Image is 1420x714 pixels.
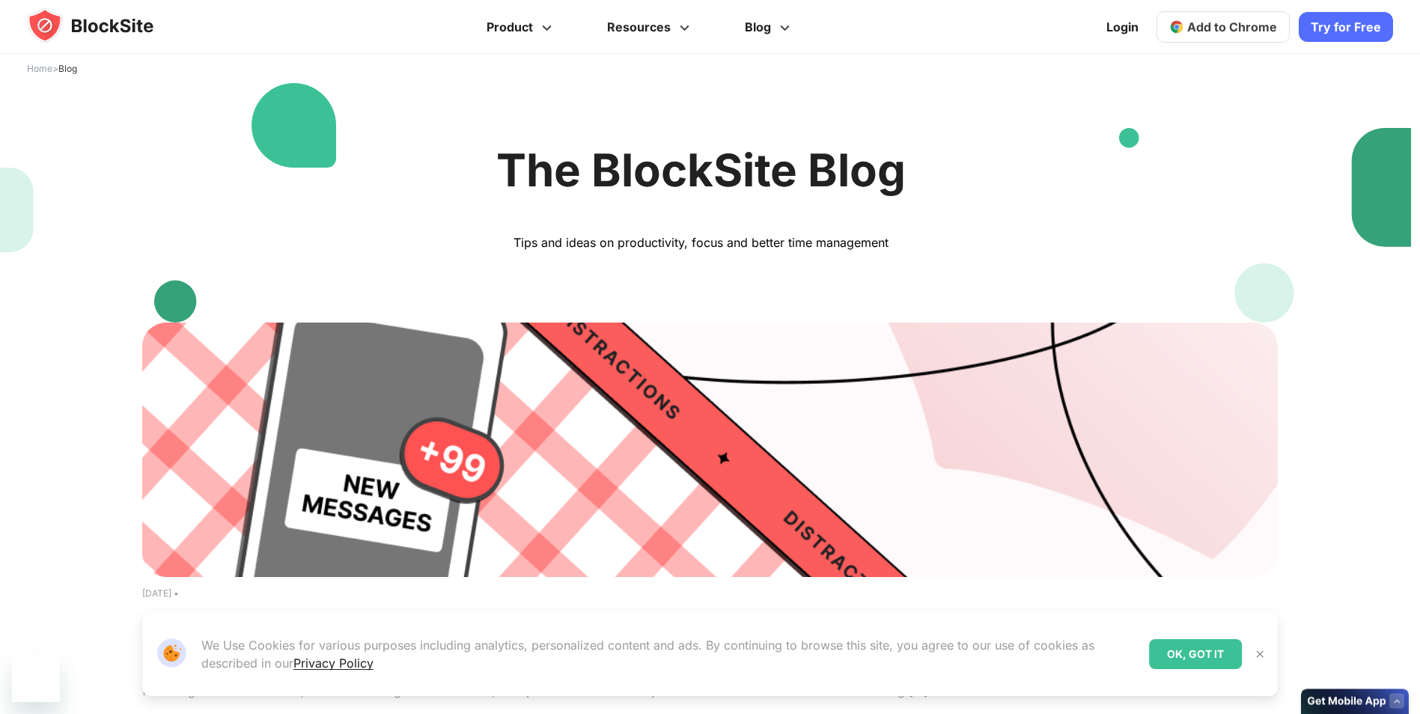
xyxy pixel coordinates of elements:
a: Try for Free [1299,12,1393,42]
a: Home [27,63,52,74]
a: Privacy Policy [293,656,374,671]
img: Close [1254,648,1266,660]
div: OK, GOT IT [1149,639,1242,669]
img: People Cards Right [1119,128,1411,323]
p: Tips and ideas on productivity, focus and better time management [168,234,1234,251]
img: Cell Phone at the Dinner Table: Rude or Not? [142,323,1279,577]
a: Login [1097,9,1148,45]
img: chrome-icon.svg [1169,19,1184,34]
img: blocksite-icon.5d769676.svg [27,7,183,43]
text: [DATE] • [142,586,1279,601]
h1: The BlockSite Blog [168,143,1234,197]
span: Blog [58,63,77,74]
p: We Use Cookies for various purposes including analytics, personalized content and ads. By continu... [201,636,1138,672]
button: Close [1250,644,1270,664]
span: > [27,63,77,74]
span: Add to Chrome [1187,19,1277,34]
a: Add to Chrome [1157,11,1290,43]
iframe: Button to launch messaging window [12,654,60,702]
